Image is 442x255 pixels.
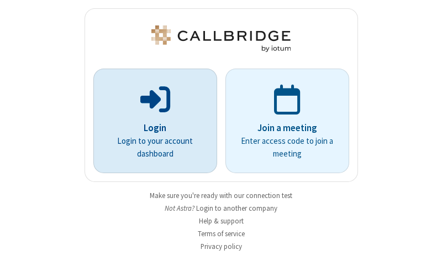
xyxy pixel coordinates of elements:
p: Enter access code to join a meeting [241,135,334,160]
li: Not Astra? [85,203,358,214]
a: Help & support [199,216,244,226]
button: LoginLogin to your account dashboard [93,69,217,173]
img: Astra [149,25,293,52]
p: Login [109,121,202,136]
a: Make sure you're ready with our connection test [150,191,292,200]
a: Join a meetingEnter access code to join a meeting [225,69,349,173]
a: Privacy policy [201,242,242,251]
button: Login to another company [196,203,277,214]
p: Login to your account dashboard [109,135,202,160]
a: Terms of service [198,229,245,238]
p: Join a meeting [241,121,334,136]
